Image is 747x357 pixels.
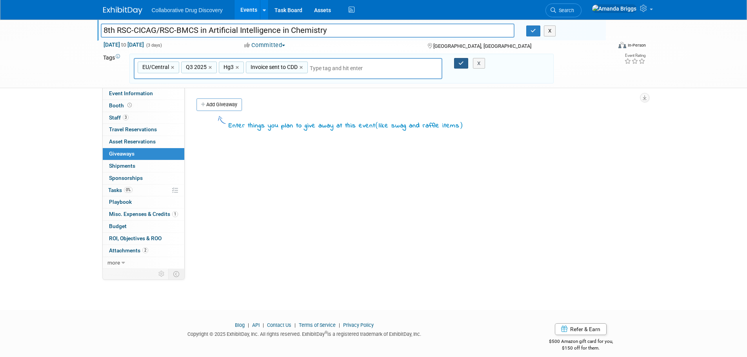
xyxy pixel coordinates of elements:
[109,235,162,241] span: ROI, Objectives & ROO
[145,43,162,48] span: (3 days)
[236,63,241,72] a: ×
[109,90,153,96] span: Event Information
[109,150,134,157] span: Giveaways
[103,54,122,84] td: Tags
[343,322,374,328] a: Privacy Policy
[267,322,291,328] a: Contact Us
[109,247,148,254] span: Attachments
[109,126,157,132] span: Travel Reservations
[109,102,133,109] span: Booth
[109,211,178,217] span: Misc. Expenses & Credits
[103,185,184,196] a: Tasks0%
[460,121,463,129] span: )
[120,42,127,48] span: to
[103,329,506,338] div: Copyright © 2025 ExhibitDay, Inc. All rights reserved. ExhibitDay is a registered trademark of Ex...
[107,259,120,266] span: more
[556,7,574,13] span: Search
[126,102,133,108] span: Booth not reserved yet
[565,41,646,53] div: Event Format
[155,269,169,279] td: Personalize Event Tab Strip
[299,322,336,328] a: Terms of Service
[168,269,184,279] td: Toggle Event Tabs
[108,187,133,193] span: Tasks
[103,100,184,112] a: Booth
[300,63,305,72] a: ×
[555,323,607,335] a: Refer & Earn
[103,41,144,48] span: [DATE] [DATE]
[627,42,646,48] div: In-Person
[103,245,184,257] a: Attachments2
[433,43,531,49] span: [GEOGRAPHIC_DATA], [GEOGRAPHIC_DATA]
[209,63,214,72] a: ×
[152,7,223,13] span: Collaborative Drug Discovery
[293,322,298,328] span: |
[103,208,184,220] a: Misc. Expenses & Credits1
[249,63,298,71] span: Invoice sent to CDD
[109,163,135,169] span: Shipments
[141,63,169,71] span: EU/Central
[310,64,420,72] input: Type tag and hit enter
[337,322,342,328] span: |
[518,333,644,351] div: $500 Amazon gift card for you,
[184,63,207,71] span: Q3 2025
[103,233,184,245] a: ROI, Objectives & ROO
[235,322,245,328] a: Blog
[103,257,184,269] a: more
[103,7,142,14] img: ExhibitDay
[252,322,260,328] a: API
[518,345,644,352] div: $150 off for them.
[592,4,637,13] img: Amanda Briggs
[261,322,266,328] span: |
[544,25,556,36] button: X
[171,63,176,72] a: ×
[618,42,626,48] img: Format-Inperson.png
[103,136,184,148] a: Asset Reservations
[325,330,327,335] sup: ®
[103,88,184,100] a: Event Information
[109,138,156,145] span: Asset Reservations
[246,322,251,328] span: |
[103,112,184,124] a: Staff3
[473,58,485,69] button: X
[172,211,178,217] span: 1
[624,54,645,58] div: Event Rating
[123,114,129,120] span: 3
[229,120,463,131] div: Enter things you plan to give away at this event like swag and raffle items
[109,175,143,181] span: Sponsorships
[124,187,133,193] span: 0%
[103,124,184,136] a: Travel Reservations
[103,196,184,208] a: Playbook
[375,121,379,129] span: (
[109,114,129,121] span: Staff
[242,41,288,49] button: Committed
[103,221,184,232] a: Budget
[103,160,184,172] a: Shipments
[222,63,234,71] span: Hg3
[109,223,127,229] span: Budget
[109,199,132,205] span: Playbook
[103,172,184,184] a: Sponsorships
[103,148,184,160] a: Giveaways
[196,98,242,111] a: Add Giveaway
[545,4,582,17] a: Search
[142,247,148,253] span: 2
